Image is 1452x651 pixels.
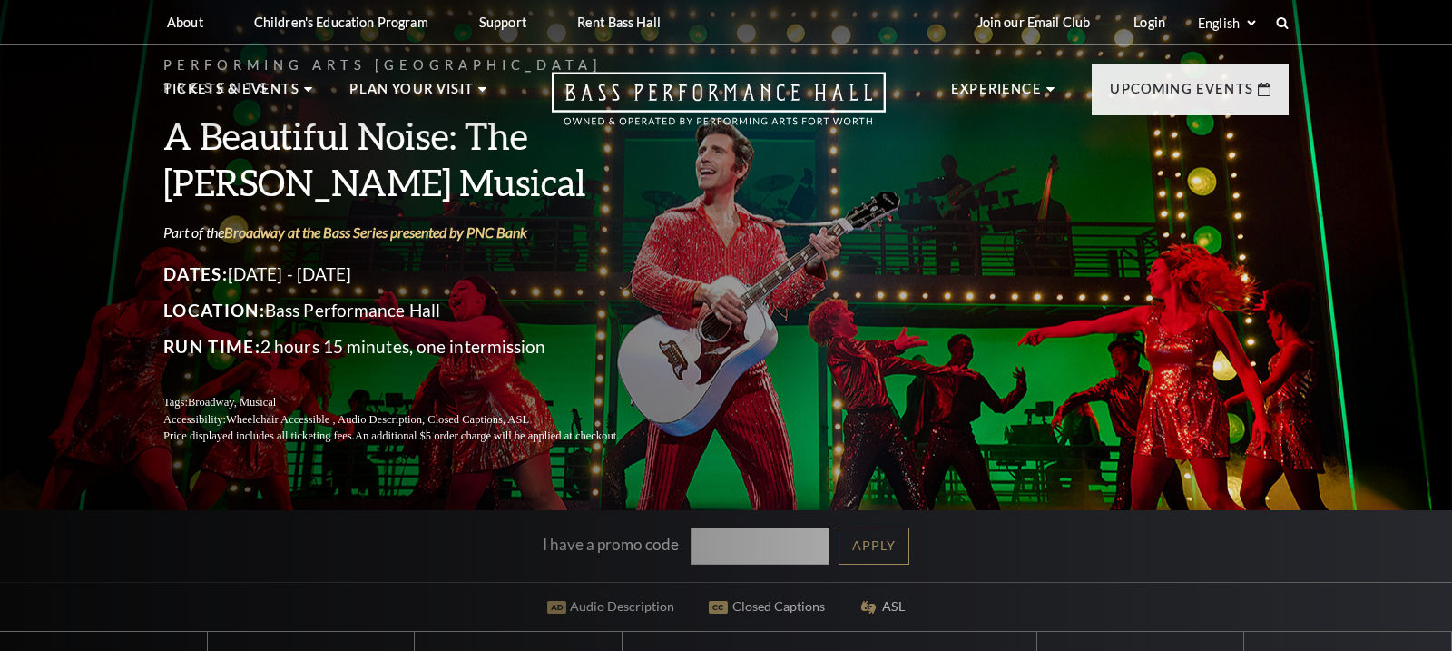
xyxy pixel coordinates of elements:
p: 2 hours 15 minutes, one intermission [163,332,662,361]
p: Tickets & Events [163,78,299,111]
select: Select: [1194,15,1259,32]
p: Bass Performance Hall [163,296,662,325]
p: Children's Education Program [254,15,428,30]
span: Dates: [163,263,228,284]
span: Broadway, Musical [188,396,276,409]
h3: A Beautiful Noise: The [PERSON_NAME] Musical [163,113,662,205]
p: Accessibility: [163,411,662,429]
p: Support [479,15,526,30]
p: Plan Your Visit [349,78,474,111]
span: Location: [163,300,265,321]
span: An additional $5 order charge will be applied at checkout. [355,429,619,442]
p: Experience [951,78,1042,111]
p: [DATE] - [DATE] [163,260,662,289]
p: Price displayed includes all ticketing fees. [163,428,662,445]
span: Run Time: [163,336,260,357]
p: Tags: [163,394,662,411]
p: About [167,15,203,30]
p: Upcoming Events [1110,78,1253,111]
p: Rent Bass Hall [577,15,661,30]
a: Broadway at the Bass Series presented by PNC Bank [224,223,527,241]
p: Part of the [163,222,662,242]
span: Wheelchair Accessible , Audio Description, Closed Captions, ASL [226,413,529,426]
